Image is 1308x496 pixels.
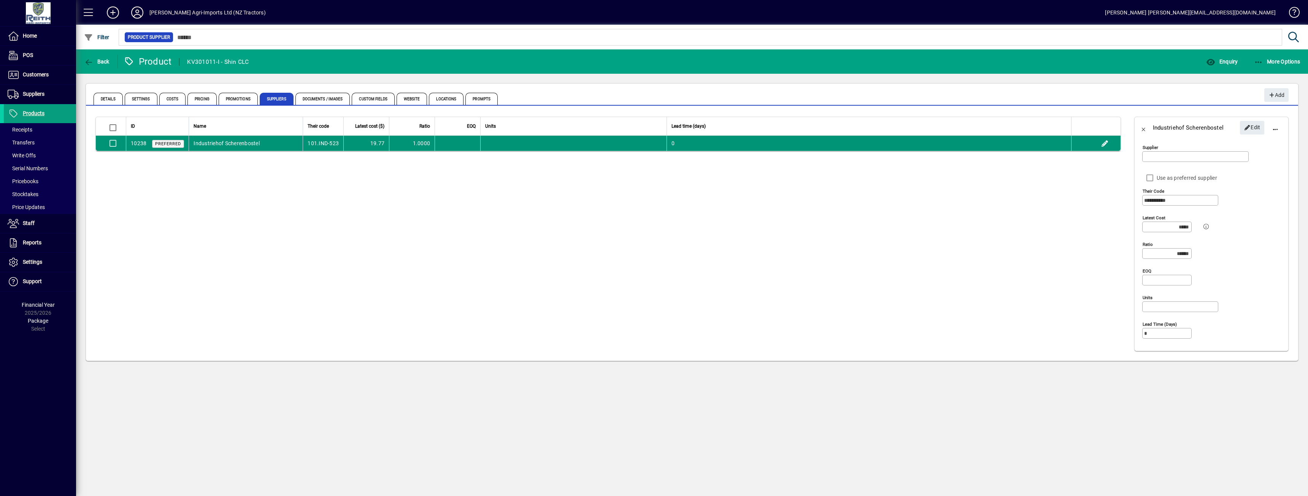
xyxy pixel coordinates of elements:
span: Filter [84,34,110,40]
a: Home [4,27,76,46]
span: Suppliers [260,93,294,105]
div: Industriehof Scherenbostel [1153,122,1224,134]
span: Products [23,110,44,116]
div: Product [124,55,172,68]
span: Pricing [187,93,217,105]
span: Home [23,33,37,39]
mat-label: Latest cost [1143,215,1165,220]
span: Reports [23,239,41,246]
span: Package [28,318,48,324]
span: Enquiry [1206,59,1238,65]
span: Write Offs [8,152,36,158]
button: Add [101,6,125,19]
a: Staff [4,214,76,233]
span: Staff [23,220,35,226]
a: Receipts [4,123,76,136]
span: Units [485,122,496,130]
span: ID [131,122,135,130]
span: Serial Numbers [8,165,48,171]
a: Knowledge Base [1283,2,1298,26]
a: Stocktakes [4,188,76,201]
span: Details [94,93,123,105]
span: Custom Fields [352,93,394,105]
span: Costs [159,93,186,105]
span: Documents / Images [295,93,350,105]
td: 0 [667,136,1071,151]
span: Financial Year [22,302,55,308]
button: Profile [125,6,149,19]
a: Customers [4,65,76,84]
td: 1.0000 [389,136,435,151]
button: More Options [1252,55,1302,68]
span: Suppliers [23,91,44,97]
span: Latest cost ($) [355,122,384,130]
td: Industriehof Scherenbostel [189,136,303,151]
span: Back [84,59,110,65]
span: Prompts [465,93,498,105]
span: POS [23,52,33,58]
span: Stocktakes [8,191,38,197]
button: Filter [82,30,111,44]
a: POS [4,46,76,65]
div: KV301011-I - Shin CLC [187,56,249,68]
mat-label: Units [1143,295,1152,300]
button: Back [82,55,111,68]
a: Price Updates [4,201,76,214]
span: Edit [1244,121,1260,134]
span: More Options [1254,59,1300,65]
span: Settings [23,259,42,265]
td: 19.77 [343,136,389,151]
span: Add [1268,89,1284,101]
a: Write Offs [4,149,76,162]
span: Promotions [219,93,258,105]
span: Support [23,278,42,284]
span: Pricebooks [8,178,38,184]
span: Their code [308,122,329,130]
span: Product Supplier [128,33,170,41]
span: Customers [23,71,49,78]
button: Edit [1099,137,1111,149]
div: [PERSON_NAME] [PERSON_NAME][EMAIL_ADDRESS][DOMAIN_NAME] [1105,6,1276,19]
mat-label: Supplier [1143,145,1158,150]
button: Add [1264,88,1289,102]
a: Serial Numbers [4,162,76,175]
a: Settings [4,253,76,272]
span: Website [397,93,427,105]
a: Transfers [4,136,76,149]
td: 101.IND-523 [303,136,343,151]
button: Back [1135,119,1153,137]
span: Locations [429,93,464,105]
span: Receipts [8,127,32,133]
mat-label: Ratio [1143,242,1153,247]
button: Enquiry [1204,55,1240,68]
a: Suppliers [4,85,76,104]
span: Transfers [8,139,35,146]
button: Edit [1240,121,1264,135]
span: Preferred [155,141,181,146]
mat-label: Lead time (days) [1143,322,1177,327]
mat-label: Their code [1143,189,1164,194]
a: Pricebooks [4,175,76,188]
a: Reports [4,233,76,252]
span: Settings [125,93,157,105]
a: Support [4,272,76,291]
button: More options [1266,119,1284,137]
span: EOQ [467,122,476,130]
app-page-header-button: Back [76,55,118,68]
div: [PERSON_NAME] Agri-Imports Ltd (NZ Tractors) [149,6,266,19]
span: Name [194,122,206,130]
span: Ratio [419,122,430,130]
div: 10238 [131,139,146,147]
span: Lead time (days) [671,122,706,130]
mat-label: EOQ [1143,268,1151,274]
span: Price Updates [8,204,45,210]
